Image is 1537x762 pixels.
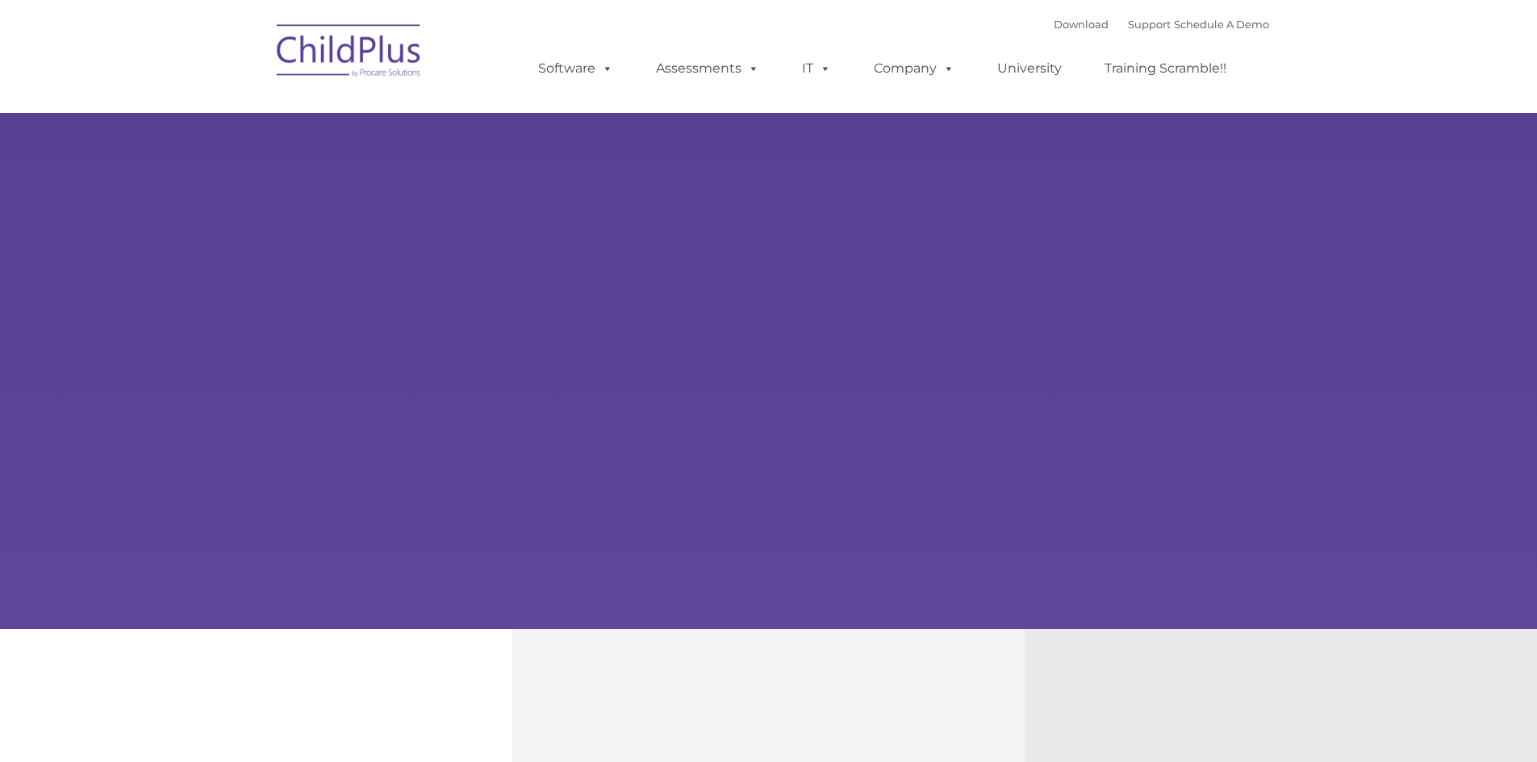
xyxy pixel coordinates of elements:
[1054,18,1269,31] font: |
[858,52,971,85] a: Company
[522,52,629,85] a: Software
[1054,18,1109,31] a: Download
[786,52,847,85] a: IT
[269,13,430,94] img: ChildPlus by Procare Solutions
[1174,18,1269,31] a: Schedule A Demo
[1128,18,1171,31] a: Support
[640,52,775,85] a: Assessments
[981,52,1078,85] a: University
[1088,52,1243,85] a: Training Scramble!!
